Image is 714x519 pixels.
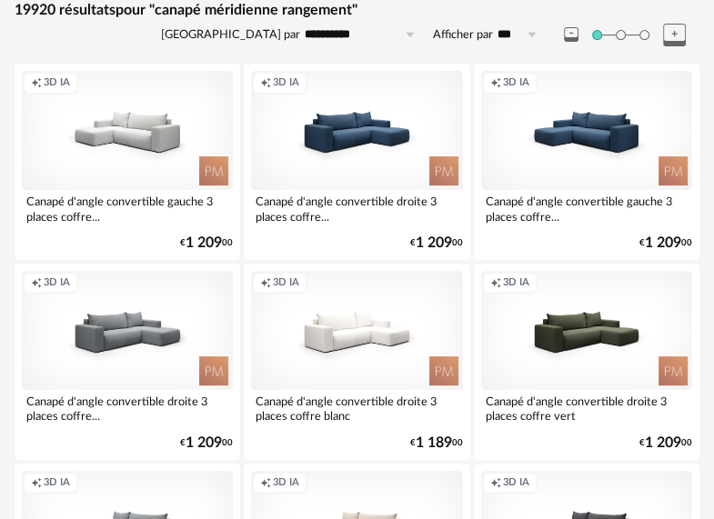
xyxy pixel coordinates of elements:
div: Canapé d'angle convertible droite 3 places coffre blanc [251,390,462,426]
span: 1 209 [416,237,452,249]
div: € 00 [639,437,692,449]
a: Creation icon 3D IA Canapé d'angle convertible gauche 3 places coffre... €1 20900 [15,64,240,260]
span: Creation icon [31,476,42,490]
span: Creation icon [490,476,501,490]
span: 1 209 [186,237,222,249]
label: Afficher par [433,27,493,43]
span: Creation icon [31,276,42,290]
span: 1 209 [645,237,681,249]
span: Creation icon [260,476,271,490]
span: 3D IA [273,76,299,90]
span: pour "canapé méridienne rangement" [116,3,357,17]
span: Creation icon [260,76,271,90]
div: Canapé d'angle convertible droite 3 places coffre... [251,190,462,226]
div: Canapé d'angle convertible gauche 3 places coffre... [22,190,233,226]
span: Creation icon [490,76,501,90]
span: 1 189 [416,437,452,449]
div: Canapé d'angle convertible gauche 3 places coffre... [481,190,692,226]
span: Creation icon [490,276,501,290]
div: € 00 [180,237,233,249]
span: 3D IA [44,76,70,90]
div: € 00 [410,437,463,449]
span: 3D IA [503,476,529,490]
span: 3D IA [273,476,299,490]
a: Creation icon 3D IA Canapé d'angle convertible droite 3 places coffre vert €1 20900 [474,264,699,460]
div: € 00 [180,437,233,449]
div: € 00 [410,237,463,249]
span: 3D IA [44,476,70,490]
div: 19920 résultats [15,1,699,20]
div: Canapé d'angle convertible droite 3 places coffre vert [481,390,692,426]
a: Creation icon 3D IA Canapé d'angle convertible droite 3 places coffre... €1 20900 [244,64,469,260]
span: Creation icon [31,76,42,90]
a: Creation icon 3D IA Canapé d'angle convertible droite 3 places coffre blanc €1 18900 [244,264,469,460]
div: € 00 [639,237,692,249]
span: 1 209 [645,437,681,449]
span: 3D IA [44,276,70,290]
a: Creation icon 3D IA Canapé d'angle convertible droite 3 places coffre... €1 20900 [15,264,240,460]
div: Canapé d'angle convertible droite 3 places coffre... [22,390,233,426]
span: 3D IA [273,276,299,290]
span: 3D IA [503,276,529,290]
a: Creation icon 3D IA Canapé d'angle convertible gauche 3 places coffre... €1 20900 [474,64,699,260]
span: 1 209 [186,437,222,449]
label: [GEOGRAPHIC_DATA] par [161,27,300,43]
span: Creation icon [260,276,271,290]
span: 3D IA [503,76,529,90]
